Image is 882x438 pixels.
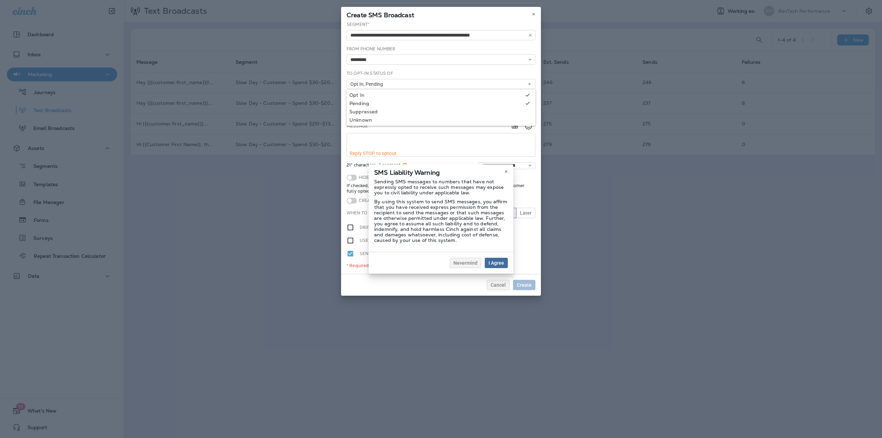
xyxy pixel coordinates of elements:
button: I Agree [485,258,508,268]
button: Nevermind [450,258,481,268]
p: Sending SMS messages to numbers that have not expressly opted to receive such messages may expose... [374,179,508,195]
span: I Agree [489,261,504,265]
div: SMS Liability Warning [369,164,513,179]
p: By using this system to send SMS messages, you affirm that you have received express permission f... [374,199,508,243]
span: Nevermind [453,261,478,265]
